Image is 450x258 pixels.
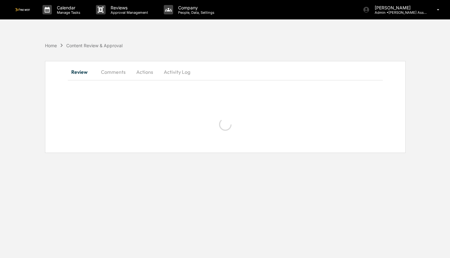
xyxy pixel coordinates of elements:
[66,43,122,48] div: Content Review & Approval
[96,64,131,79] button: Comments
[370,5,428,10] p: [PERSON_NAME]
[15,8,30,11] img: logo
[52,5,83,10] p: Calendar
[173,5,217,10] p: Company
[173,10,217,15] p: People, Data, Settings
[159,64,195,79] button: Activity Log
[68,64,383,79] div: secondary tabs example
[131,64,159,79] button: Actions
[106,10,151,15] p: Approval Management
[106,5,151,10] p: Reviews
[68,64,96,79] button: Review
[370,10,428,15] p: Admin • [PERSON_NAME] Asset Management
[45,43,57,48] div: Home
[52,10,83,15] p: Manage Tasks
